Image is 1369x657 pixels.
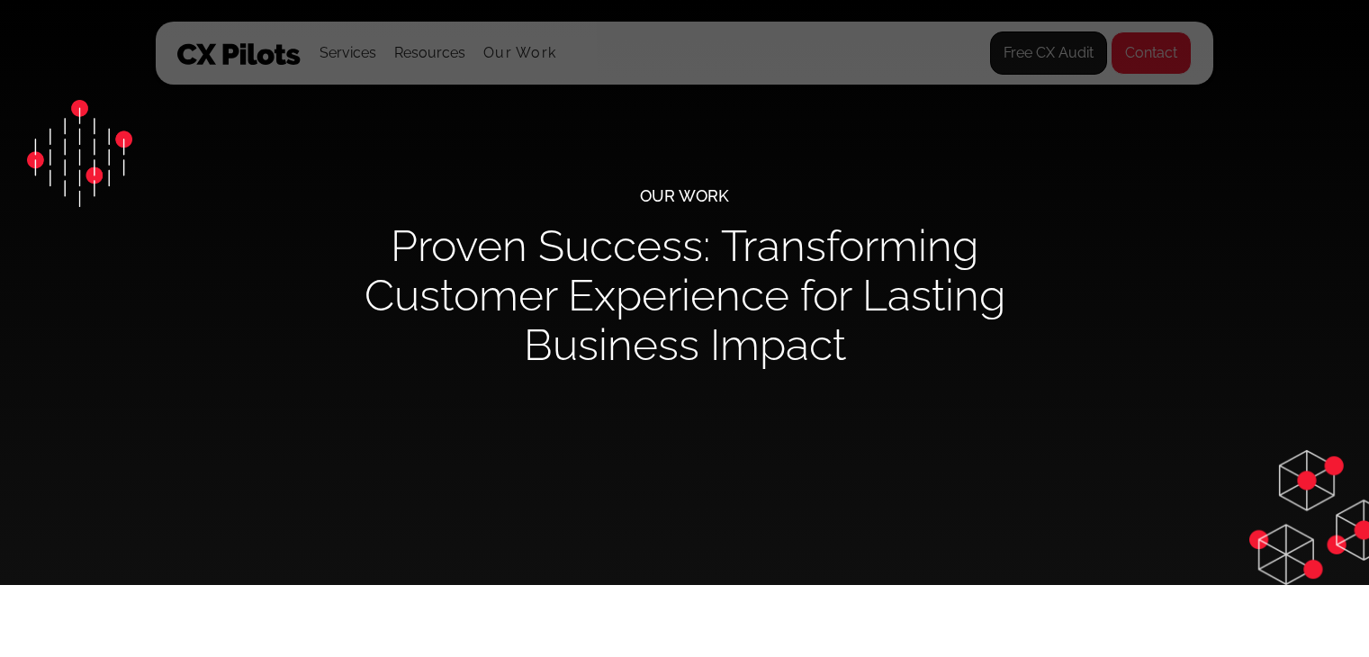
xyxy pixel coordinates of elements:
a: Contact [1111,31,1192,75]
div: Resources [394,22,465,84]
div: Services [320,22,376,84]
div: Our Work [640,170,729,221]
a: Our Work [483,45,556,61]
div: Resources [394,40,465,66]
h1: Proven Success: Transforming Customer Experience for Lasting Business Impact [325,221,1045,370]
a: Free CX Audit [990,31,1107,75]
div: Services [320,40,376,66]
